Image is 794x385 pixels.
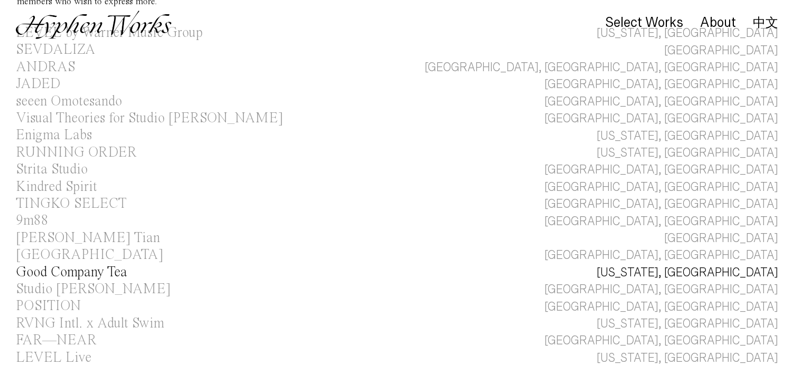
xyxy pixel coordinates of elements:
[700,17,736,29] a: About
[16,197,127,211] div: TINGKO SELECT
[16,180,97,194] div: Kindred Spirit
[597,350,778,367] div: [US_STATE], [GEOGRAPHIC_DATA]
[16,316,164,331] div: RVNG Intl. x Adult Swim
[700,15,736,30] div: About
[16,299,81,313] div: POSITION
[544,213,778,230] div: [GEOGRAPHIC_DATA], [GEOGRAPHIC_DATA]
[544,299,778,315] div: [GEOGRAPHIC_DATA], [GEOGRAPHIC_DATA]
[16,128,92,142] div: Enigma Labs
[425,59,778,76] div: [GEOGRAPHIC_DATA], [GEOGRAPHIC_DATA], [GEOGRAPHIC_DATA]
[597,145,778,161] div: [US_STATE], [GEOGRAPHIC_DATA]
[605,15,683,30] div: Select Works
[544,93,778,110] div: [GEOGRAPHIC_DATA], [GEOGRAPHIC_DATA]
[16,162,88,177] div: Strita Studio
[664,230,778,247] div: [GEOGRAPHIC_DATA]
[544,196,778,213] div: [GEOGRAPHIC_DATA], [GEOGRAPHIC_DATA]
[16,231,160,245] div: [PERSON_NAME] Tian
[544,247,778,264] div: [GEOGRAPHIC_DATA], [GEOGRAPHIC_DATA]
[544,161,778,178] div: [GEOGRAPHIC_DATA], [GEOGRAPHIC_DATA]
[16,60,75,74] div: ANDRAS
[544,76,778,93] div: [GEOGRAPHIC_DATA], [GEOGRAPHIC_DATA]
[16,111,283,126] div: Visual Theories for Studio [PERSON_NAME]
[16,214,49,228] div: 9m88
[597,315,778,332] div: [US_STATE], [GEOGRAPHIC_DATA]
[544,179,778,196] div: [GEOGRAPHIC_DATA], [GEOGRAPHIC_DATA]
[753,17,778,28] a: 中文
[597,264,778,281] div: [US_STATE], [GEOGRAPHIC_DATA]
[664,42,778,59] div: [GEOGRAPHIC_DATA]
[16,77,61,91] div: JADED
[16,282,171,296] div: Studio [PERSON_NAME]
[16,94,122,109] div: seeen Omotesando
[16,351,91,365] div: LEVEL Live
[544,332,778,349] div: [GEOGRAPHIC_DATA], [GEOGRAPHIC_DATA]
[16,265,127,280] div: Good Company Tea
[605,17,683,29] a: Select Works
[16,11,171,39] img: Hyphen Works
[16,333,97,348] div: FAR—NEAR
[16,146,137,160] div: RUNNING ORDER
[16,248,164,262] div: [GEOGRAPHIC_DATA]
[16,43,95,57] div: SEVDALIZA
[544,281,778,298] div: [GEOGRAPHIC_DATA], [GEOGRAPHIC_DATA]
[544,110,778,127] div: [GEOGRAPHIC_DATA], [GEOGRAPHIC_DATA]
[597,128,778,145] div: [US_STATE], [GEOGRAPHIC_DATA]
